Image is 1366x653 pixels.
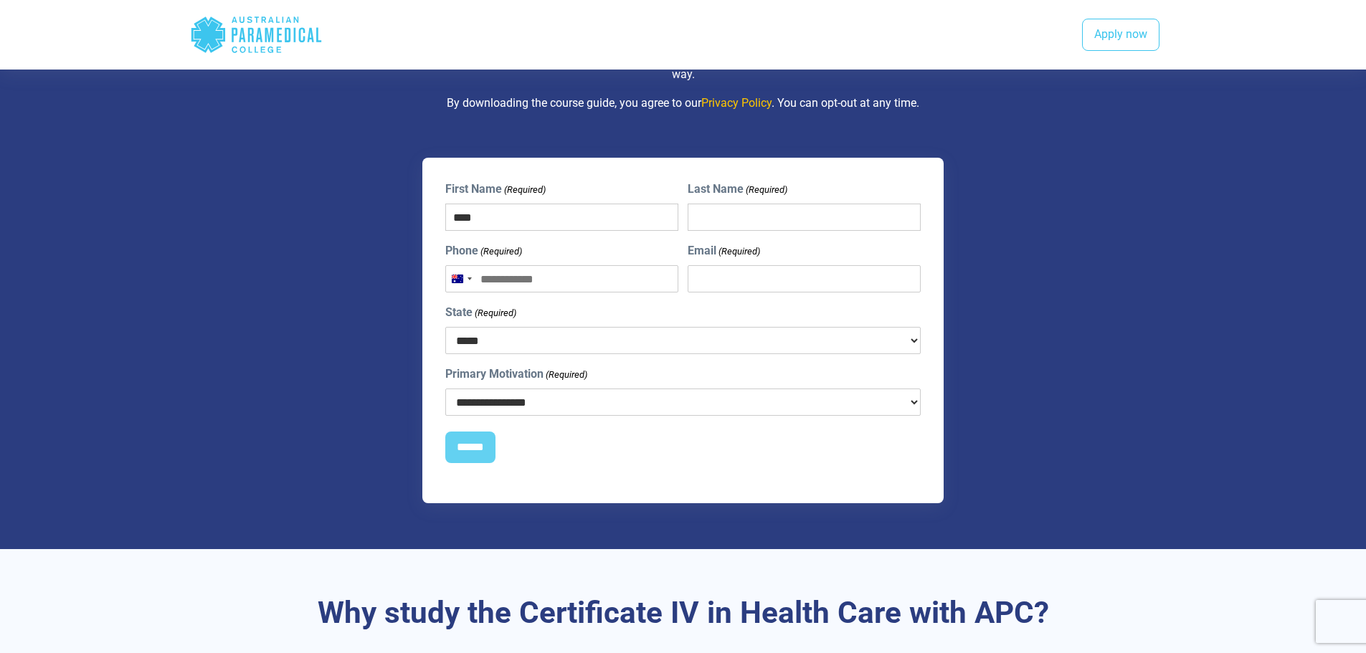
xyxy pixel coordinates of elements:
[479,244,522,259] span: (Required)
[473,306,516,320] span: (Required)
[445,304,516,321] label: State
[446,266,476,292] button: Selected country
[190,11,323,58] div: Australian Paramedical College
[264,595,1103,631] h3: Why study the Certificate IV in Health Care with APC?
[445,366,587,383] label: Primary Motivation
[445,181,546,198] label: First Name
[718,244,761,259] span: (Required)
[701,96,772,110] a: Privacy Policy
[445,242,522,259] label: Phone
[264,95,1103,112] p: By downloading the course guide, you agree to our . You can opt-out at any time.
[688,181,787,198] label: Last Name
[544,368,587,382] span: (Required)
[688,242,760,259] label: Email
[745,183,788,197] span: (Required)
[1082,19,1159,52] a: Apply now
[503,183,546,197] span: (Required)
